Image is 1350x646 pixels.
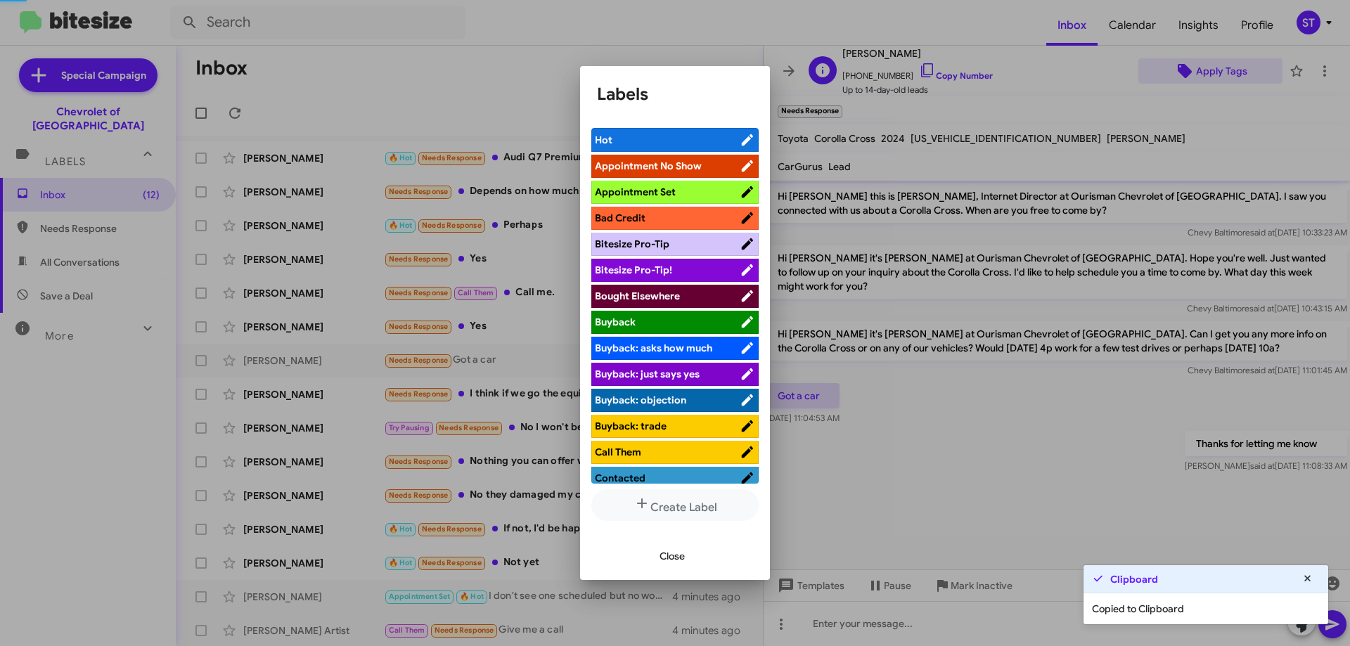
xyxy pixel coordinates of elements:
[595,368,700,380] span: Buyback: just says yes
[595,238,669,250] span: Bitesize Pro-Tip
[597,83,753,105] h1: Labels
[595,160,702,172] span: Appointment No Show
[595,472,645,484] span: Contacted
[648,543,696,569] button: Close
[595,342,712,354] span: Buyback: asks how much
[595,290,680,302] span: Bought Elsewhere
[1110,572,1158,586] strong: Clipboard
[595,420,667,432] span: Buyback: trade
[660,543,685,569] span: Close
[595,264,672,276] span: Bitesize Pro-Tip!
[595,212,645,224] span: Bad Credit
[591,489,759,521] button: Create Label
[595,186,676,198] span: Appointment Set
[595,446,641,458] span: Call Them
[595,394,686,406] span: Buyback: objection
[595,134,612,146] span: Hot
[1084,593,1328,624] div: Copied to Clipboard
[595,316,636,328] span: Buyback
